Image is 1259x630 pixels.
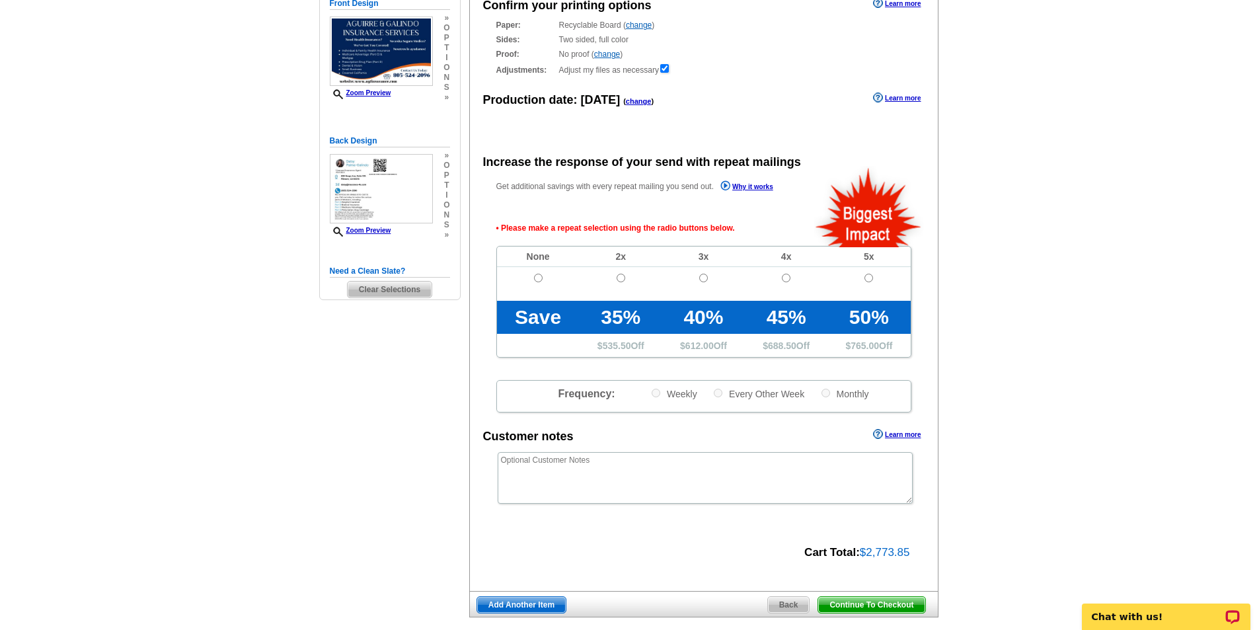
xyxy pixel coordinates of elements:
[496,63,911,76] div: Adjust my files as necessary
[443,73,449,83] span: n
[558,388,615,399] span: Frequency:
[827,247,910,267] td: 5x
[443,171,449,180] span: p
[443,13,449,23] span: »
[330,265,450,278] h5: Need a Clean Slate?
[496,19,555,31] strong: Paper:
[818,597,925,613] span: Continue To Checkout
[443,200,449,210] span: o
[603,340,631,351] span: 535.50
[594,50,620,59] a: change
[483,153,801,171] div: Increase the response of your send with repeat mailings
[650,387,697,400] label: Weekly
[662,334,745,357] td: $ Off
[821,389,830,397] input: Monthly
[443,53,449,63] span: i
[497,247,580,267] td: None
[443,93,449,102] span: »
[496,19,911,31] div: Recyclable Board ( )
[443,230,449,240] span: »
[443,43,449,53] span: t
[814,166,923,247] img: biggestImpact.png
[662,301,745,334] td: 40%
[662,247,745,267] td: 3x
[768,340,796,351] span: 688.50
[443,23,449,33] span: o
[477,597,566,613] span: Add Another Item
[496,48,911,60] div: No proof ( )
[626,20,652,30] a: change
[330,17,433,87] img: small-thumb.jpg
[712,387,804,400] label: Every Other Week
[767,596,810,613] a: Back
[443,33,449,43] span: p
[1073,588,1259,630] iframe: LiveChat chat widget
[873,93,921,103] a: Learn more
[496,210,911,246] span: • Please make a repeat selection using the radio buttons below.
[851,340,879,351] span: 765.00
[827,334,910,357] td: $ Off
[626,97,652,105] a: change
[860,546,910,559] span: $2,773.85
[443,151,449,161] span: »
[496,48,555,60] strong: Proof:
[745,301,827,334] td: 45%
[443,220,449,230] span: s
[745,247,827,267] td: 4x
[443,161,449,171] span: o
[827,301,910,334] td: 50%
[443,63,449,73] span: o
[443,83,449,93] span: s
[330,89,391,97] a: Zoom Preview
[580,301,662,334] td: 35%
[496,64,555,76] strong: Adjustments:
[580,334,662,357] td: $ Off
[580,247,662,267] td: 2x
[768,597,810,613] span: Back
[820,387,869,400] label: Monthly
[720,180,773,194] a: Why it works
[581,93,621,106] span: [DATE]
[496,34,911,46] div: Two sided, full color
[804,546,860,559] strong: Cart Total:
[483,428,574,446] div: Customer notes
[497,301,580,334] td: Save
[477,596,566,613] a: Add Another Item
[496,34,555,46] strong: Sides:
[443,180,449,190] span: t
[443,210,449,220] span: n
[623,97,654,105] span: ( )
[483,91,654,109] div: Production date:
[330,154,433,224] img: small-thumb.jpg
[685,340,714,351] span: 612.00
[714,389,722,397] input: Every Other Week
[330,135,450,147] h5: Back Design
[873,429,921,440] a: Learn more
[652,389,660,397] input: Weekly
[496,179,802,194] p: Get additional savings with every repeat mailing you send out.
[745,334,827,357] td: $ Off
[348,282,432,297] span: Clear Selections
[330,227,391,234] a: Zoom Preview
[443,190,449,200] span: i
